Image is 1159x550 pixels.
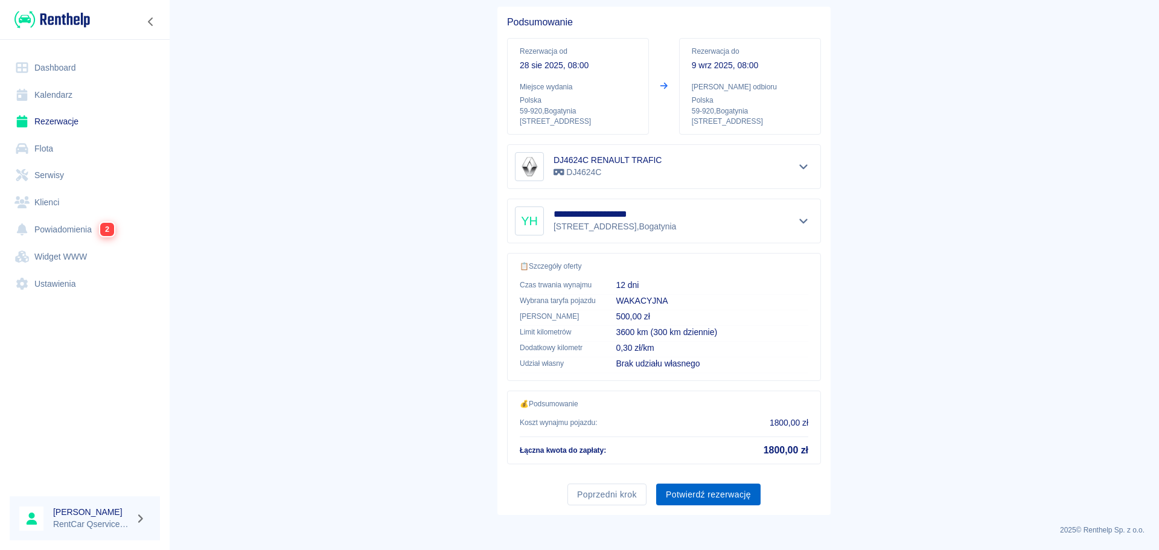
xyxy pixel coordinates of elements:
[10,189,160,216] a: Klienci
[520,59,636,72] p: 28 sie 2025, 08:00
[770,417,808,429] p: 1800,00 zł
[520,398,808,409] p: 💰 Podsumowanie
[692,106,808,117] p: 59-920 , Bogatynia
[53,506,130,518] h6: [PERSON_NAME]
[515,206,544,235] div: YH
[794,158,814,175] button: Pokaż szczegóły
[764,444,808,456] h5: 1800,00 zł
[520,417,598,428] p: Koszt wynajmu pojazdu :
[520,261,808,272] p: 📋 Szczegóły oferty
[520,82,636,92] p: Miejsce wydania
[10,82,160,109] a: Kalendarz
[520,327,596,337] p: Limit kilometrów
[554,166,662,179] p: DJ4624C
[520,445,606,456] p: Łączna kwota do zapłaty :
[520,295,596,306] p: Wybrana taryfa pojazdu
[692,82,808,92] p: [PERSON_NAME] odbioru
[520,95,636,106] p: Polska
[616,310,808,323] p: 500,00 zł
[10,54,160,82] a: Dashboard
[517,155,541,179] img: Image
[520,342,596,353] p: Dodatkowy kilometr
[184,525,1145,536] p: 2025 © Renthelp Sp. z o.o.
[10,243,160,270] a: Widget WWW
[656,484,761,506] button: Potwierdź rezerwację
[53,518,130,531] p: RentCar Qservice Damar Parts
[10,135,160,162] a: Flota
[692,117,808,127] p: [STREET_ADDRESS]
[616,326,808,339] p: 3600 km (300 km dziennie)
[692,95,808,106] p: Polska
[554,220,680,233] p: [STREET_ADDRESS] , Bogatynia
[10,108,160,135] a: Rezerwacje
[142,14,160,30] button: Zwiń nawigację
[507,16,821,28] h5: Podsumowanie
[794,213,814,229] button: Pokaż szczegóły
[692,46,808,57] p: Rezerwacja do
[520,311,596,322] p: [PERSON_NAME]
[10,270,160,298] a: Ustawienia
[567,484,647,506] button: Poprzedni krok
[616,279,808,292] p: 12 dni
[10,162,160,189] a: Serwisy
[520,358,596,369] p: Udział własny
[520,280,596,290] p: Czas trwania wynajmu
[616,357,808,370] p: Brak udziału własnego
[692,59,808,72] p: 9 wrz 2025, 08:00
[616,342,808,354] p: 0,30 zł/km
[14,10,90,30] img: Renthelp logo
[520,106,636,117] p: 59-920 , Bogatynia
[100,223,114,236] span: 2
[520,117,636,127] p: [STREET_ADDRESS]
[554,154,662,166] h6: DJ4624C RENAULT TRAFIC
[616,295,808,307] p: WAKACYJNA
[520,46,636,57] p: Rezerwacja od
[10,10,90,30] a: Renthelp logo
[10,216,160,243] a: Powiadomienia2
